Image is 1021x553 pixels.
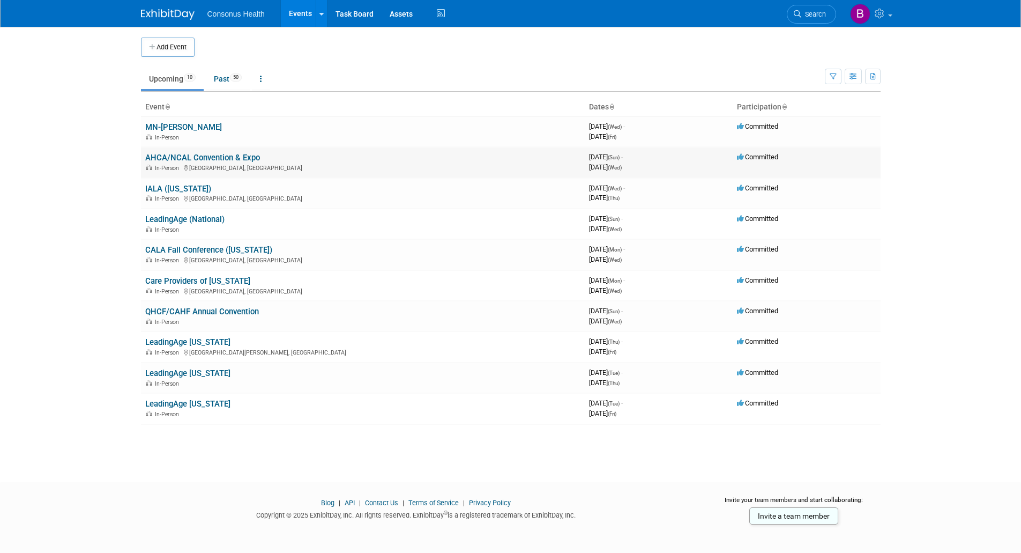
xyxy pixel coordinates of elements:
a: Care Providers of [US_STATE] [145,276,250,286]
span: (Sun) [608,308,620,314]
span: (Thu) [608,195,620,201]
a: IALA ([US_STATE]) [145,184,211,194]
span: [DATE] [589,132,616,141]
span: (Wed) [608,288,622,294]
span: [DATE] [589,245,625,253]
span: [DATE] [589,368,623,377]
span: - [623,184,625,192]
img: ExhibitDay [141,9,195,20]
a: Privacy Policy [469,499,511,507]
span: 10 [184,73,196,82]
span: Search [801,10,826,18]
span: In-Person [155,165,182,172]
div: [GEOGRAPHIC_DATA][PERSON_NAME], [GEOGRAPHIC_DATA] [145,348,580,356]
img: Bridget Crane [850,4,870,24]
sup: ® [444,510,448,516]
span: In-Person [155,349,182,356]
span: (Sun) [608,154,620,160]
span: [DATE] [589,348,616,356]
a: LeadingAge [US_STATE] [145,337,230,347]
a: Terms of Service [408,499,459,507]
span: Committed [737,245,778,253]
span: In-Person [155,226,182,233]
span: Committed [737,399,778,407]
span: Committed [737,184,778,192]
span: | [356,499,363,507]
img: In-Person Event [146,257,152,262]
span: [DATE] [589,399,623,407]
span: - [621,215,623,223]
span: - [621,307,623,315]
img: In-Person Event [146,349,152,355]
img: In-Person Event [146,165,152,170]
button: Add Event [141,38,195,57]
a: Sort by Start Date [609,102,614,111]
span: In-Person [155,195,182,202]
span: In-Person [155,319,182,326]
div: Invite your team members and start collaborating: [707,496,881,512]
span: Committed [737,307,778,315]
span: Consonus Health [207,10,265,18]
span: Committed [737,337,778,345]
span: [DATE] [589,225,622,233]
span: [DATE] [589,184,625,192]
span: Committed [737,368,778,377]
th: Participation [733,98,881,116]
span: (Mon) [608,278,622,284]
a: AHCA/NCAL Convention & Expo [145,153,260,163]
span: In-Person [155,134,182,141]
span: [DATE] [589,255,622,263]
span: [DATE] [589,163,622,171]
span: [DATE] [589,194,620,202]
span: | [400,499,407,507]
span: (Tue) [608,401,620,407]
span: [DATE] [589,307,623,315]
img: In-Person Event [146,226,152,232]
span: [DATE] [589,153,623,161]
img: In-Person Event [146,380,152,386]
span: [DATE] [589,317,622,325]
span: - [621,368,623,377]
span: - [623,276,625,284]
span: In-Person [155,288,182,295]
span: (Wed) [608,319,622,325]
a: Search [787,5,836,24]
img: In-Person Event [146,319,152,324]
img: In-Person Event [146,288,152,293]
span: (Mon) [608,247,622,253]
a: Upcoming10 [141,69,204,89]
span: - [621,399,623,407]
img: In-Person Event [146,134,152,139]
span: Committed [737,215,778,223]
span: - [621,337,623,345]
span: [DATE] [589,122,625,130]
th: Dates [585,98,733,116]
span: (Thu) [608,380,620,386]
span: Committed [737,122,778,130]
span: | [336,499,343,507]
span: [DATE] [589,409,616,417]
span: [DATE] [589,379,620,387]
span: In-Person [155,411,182,418]
span: [DATE] [589,215,623,223]
div: [GEOGRAPHIC_DATA], [GEOGRAPHIC_DATA] [145,286,580,295]
a: Contact Us [365,499,398,507]
span: 50 [230,73,242,82]
a: Sort by Event Name [165,102,170,111]
span: (Fri) [608,349,616,355]
a: CALA Fall Conference ([US_STATE]) [145,245,272,255]
span: [DATE] [589,276,625,284]
th: Event [141,98,585,116]
a: Sort by Participation Type [781,102,787,111]
span: | [460,499,467,507]
span: (Wed) [608,186,622,191]
span: In-Person [155,257,182,264]
a: API [345,499,355,507]
span: - [623,245,625,253]
span: (Fri) [608,134,616,140]
a: LeadingAge [US_STATE] [145,368,230,378]
span: [DATE] [589,337,623,345]
span: (Sun) [608,216,620,222]
span: (Wed) [608,124,622,130]
span: (Thu) [608,339,620,345]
